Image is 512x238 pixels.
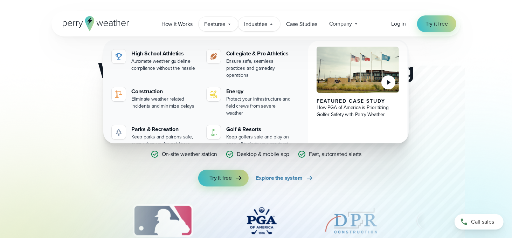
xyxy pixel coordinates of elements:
a: PGA of America, Frisco Campus Featured Case Study How PGA of America is Prioritizing Golfer Safet... [308,41,407,156]
div: Eliminate weather related incidents and minimize delays [131,96,198,110]
div: Collegiate & Pro Athletics [226,49,293,58]
a: Case Studies [280,17,323,31]
div: High School Athletics [131,49,198,58]
span: Explore the system [256,174,303,182]
div: Featured Case Study [317,98,399,104]
p: Desktop & mobile app [237,150,289,158]
div: How PGA of America is Prioritizing Golfer Safety with Perry Weather [317,104,399,118]
a: Golf & Resorts Keep golfers safe and play on pace with alerts you can trust [204,122,296,150]
span: How it Works [161,20,193,28]
span: Case Studies [286,20,317,28]
a: Construction Eliminate weather related incidents and minimize delays [109,84,201,113]
div: Protect your infrastructure and field crews from severe weather [226,96,293,117]
img: golf-iconV2.svg [209,128,218,136]
div: Ensure safe, seamless practices and gameday operations [226,58,293,79]
a: Collegiate & Pro Athletics Ensure safe, seamless practices and gameday operations [204,47,296,82]
span: Try it free [209,174,232,182]
a: Parks & Recreation Keep parks and patrons safe, even when you're not there [109,122,201,150]
div: Golf & Resorts [226,125,293,134]
a: How it Works [155,17,199,31]
div: Energy [226,87,293,96]
a: Log in [391,20,406,28]
a: Try it free [417,15,456,32]
img: parks-icon-grey.svg [115,128,123,136]
a: High School Athletics Automate weather guideline compliance without the hassle [109,47,201,75]
span: Features [205,20,225,28]
img: highschool-icon.svg [115,52,123,61]
a: Energy Protect your infrastructure and field crews from severe weather [204,84,296,120]
img: PGA of America, Frisco Campus [317,47,399,93]
p: Fast, automated alerts [309,150,361,158]
p: On-site weather station [162,150,217,158]
a: Try it free [198,170,249,186]
a: Explore the system [256,170,314,186]
h2: Weather Monitoring and Alerting System [87,59,425,104]
span: Company [329,20,352,28]
div: Parks & Recreation [131,125,198,134]
div: Automate weather guideline compliance without the hassle [131,58,198,72]
div: Keep golfers safe and play on pace with alerts you can trust [226,134,293,148]
span: Industries [244,20,267,28]
img: noun-crane-7630938-1@2x.svg [115,90,123,98]
div: Construction [131,87,198,96]
div: Keep parks and patrons safe, even when you're not there [131,134,198,148]
img: energy-icon@2x-1.svg [209,90,218,98]
img: proathletics-icon@2x-1.svg [209,52,218,61]
a: Call sales [455,214,504,230]
span: Call sales [471,218,494,226]
span: Try it free [425,20,448,28]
